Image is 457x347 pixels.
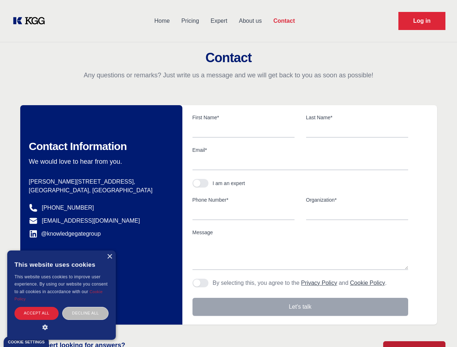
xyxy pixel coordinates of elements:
[301,280,337,286] a: Privacy Policy
[29,140,171,153] h2: Contact Information
[9,51,448,65] h2: Contact
[14,290,103,301] a: Cookie Policy
[306,196,408,204] label: Organization*
[421,312,457,347] iframe: Chat Widget
[29,157,171,166] p: We would love to hear from you.
[29,186,171,195] p: [GEOGRAPHIC_DATA], [GEOGRAPHIC_DATA]
[107,254,112,260] div: Close
[9,71,448,80] p: Any questions or remarks? Just write us a message and we will get back to you as soon as possible!
[192,229,408,236] label: Message
[233,12,267,30] a: About us
[192,114,295,121] label: First Name*
[398,12,445,30] a: Request Demo
[192,196,295,204] label: Phone Number*
[29,177,171,186] p: [PERSON_NAME][STREET_ADDRESS],
[213,180,245,187] div: I am an expert
[42,217,140,225] a: [EMAIL_ADDRESS][DOMAIN_NAME]
[192,298,408,316] button: Let's talk
[350,280,385,286] a: Cookie Policy
[14,307,59,320] div: Accept all
[12,15,51,27] a: KOL Knowledge Platform: Talk to Key External Experts (KEE)
[205,12,233,30] a: Expert
[148,12,175,30] a: Home
[175,12,205,30] a: Pricing
[42,204,94,212] a: [PHONE_NUMBER]
[14,256,109,273] div: This website uses cookies
[192,146,408,154] label: Email*
[213,279,387,287] p: By selecting this, you agree to the and .
[306,114,408,121] label: Last Name*
[14,274,107,294] span: This website uses cookies to improve user experience. By using our website you consent to all coo...
[267,12,301,30] a: Contact
[62,307,109,320] div: Decline all
[8,340,45,344] div: Cookie settings
[29,230,101,238] a: @knowledgegategroup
